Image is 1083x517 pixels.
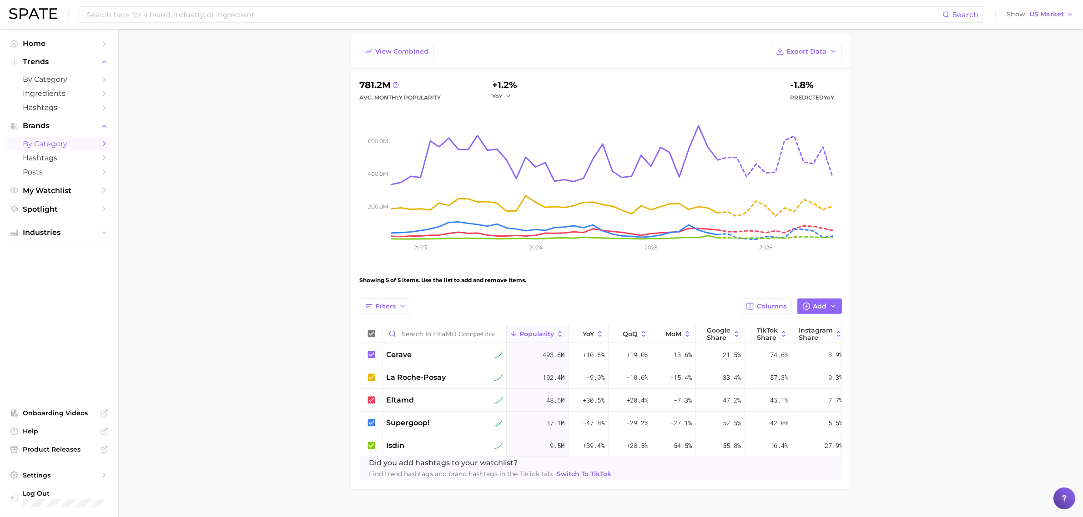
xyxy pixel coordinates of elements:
button: Brands [7,119,111,133]
a: Spotlight [7,202,111,216]
span: YoY [824,94,835,101]
span: 192.4m [543,372,565,383]
span: by Category [23,139,96,148]
span: 7.7% [829,395,843,406]
button: eltamdsustained riser48.6m+30.5%+20.4%-7.3%47.2%45.1%7.7% [360,389,870,412]
button: Filters [360,298,411,314]
span: Log Out [23,489,155,497]
span: Settings [23,471,96,479]
span: Export Data [787,48,827,55]
span: 3.9% [829,349,843,360]
div: Avg. Monthly Popularity [360,92,441,103]
button: YoY [569,325,609,343]
button: Add [797,298,842,314]
button: QoQ [609,325,652,343]
span: Did you add hashtags to your watchlist? [369,457,614,468]
span: Search [952,10,978,19]
a: Log out. Currently logged in with e-mail suzanne_youngblood@cpskinhealth.com. [7,487,111,510]
span: 52.5% [723,418,741,428]
img: SPATE [9,8,57,19]
span: 55.8% [723,440,741,451]
span: 9.3% [829,372,843,383]
span: +20.4% [627,395,649,406]
button: Google Share [696,325,745,343]
span: -15.4% [670,372,692,383]
span: US Market [1029,12,1064,17]
span: Switch to TikTok [557,470,612,478]
span: My Watchlist [23,186,96,195]
div: +1.2% [492,78,518,92]
span: Product Releases [23,445,96,453]
span: Columns [757,303,787,310]
span: Onboarding Videos [23,409,96,417]
span: cerave [387,349,412,360]
img: sustained riser [494,351,503,359]
button: isdinsustained riser9.5m+39.4%+28.5%-54.5%55.8%16.4%27.9% [360,434,870,457]
span: 74.6% [771,349,789,360]
tspan: 2026 [759,244,772,251]
span: Popularity [519,330,554,338]
a: My Watchlist [7,184,111,198]
img: sustained riser [494,396,503,404]
span: Trends [23,58,96,66]
tspan: 2025 [644,244,657,251]
span: Brands [23,122,96,130]
span: QoQ [623,330,638,338]
tspan: 200.0m [368,203,388,210]
span: Hashtags [23,103,96,112]
span: 33.4% [723,372,741,383]
span: MoM [665,330,681,338]
span: eltamd [387,395,414,406]
button: Industries [7,226,111,239]
span: Predicted [791,92,835,103]
div: 781.2m [360,78,441,92]
a: Help [7,424,111,438]
input: Search here for a brand, industry, or ingredient [86,7,942,22]
a: Ingredients [7,86,111,100]
span: Help [23,427,96,435]
a: Home [7,36,111,50]
span: -54.5% [670,440,692,451]
button: Export Data [771,44,842,59]
span: isdin [387,440,405,451]
button: YoY [492,92,512,100]
span: 9.5m [550,440,565,451]
button: ceravesustained riser493.6m+10.6%+19.0%-13.6%21.5%74.6%3.9% [360,343,870,366]
img: sustained riser [494,442,503,450]
span: -10.6% [627,372,649,383]
span: -47.8% [583,418,605,428]
span: 37.1m [547,418,565,428]
a: Hashtags [7,100,111,114]
span: 48.6m [547,395,565,406]
span: +19.0% [627,349,649,360]
span: -29.2% [627,418,649,428]
span: 21.5% [723,349,741,360]
button: supergoop!sustained riser37.1m-47.8%-29.2%-27.1%52.5%42.0%5.5% [360,412,870,434]
span: Industries [23,229,96,237]
button: View Combined [360,44,434,59]
button: TikTok Share [745,325,792,343]
a: Hashtags [7,151,111,165]
span: YoY [583,330,594,338]
button: Trends [7,55,111,69]
a: Switch to TikTok [555,468,614,480]
span: Home [23,39,96,48]
span: by Category [23,75,96,84]
span: -13.6% [670,349,692,360]
span: +30.5% [583,395,605,406]
a: by Category [7,72,111,86]
span: 45.1% [771,395,789,406]
span: Spotlight [23,205,96,214]
button: Popularity [507,325,569,343]
span: -7.3% [674,395,692,406]
span: Find trend hashtags and brand hashtags in the TikTok tab. [369,468,614,480]
img: sustained riser [494,373,503,382]
span: 27.9% [825,440,843,451]
span: Ingredients [23,89,96,98]
div: -1.8% [791,78,835,92]
span: 57.3% [771,372,789,383]
span: 493.6m [543,349,565,360]
button: Instagram Share [792,325,847,343]
span: +10.6% [583,349,605,360]
button: MoM [652,325,696,343]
